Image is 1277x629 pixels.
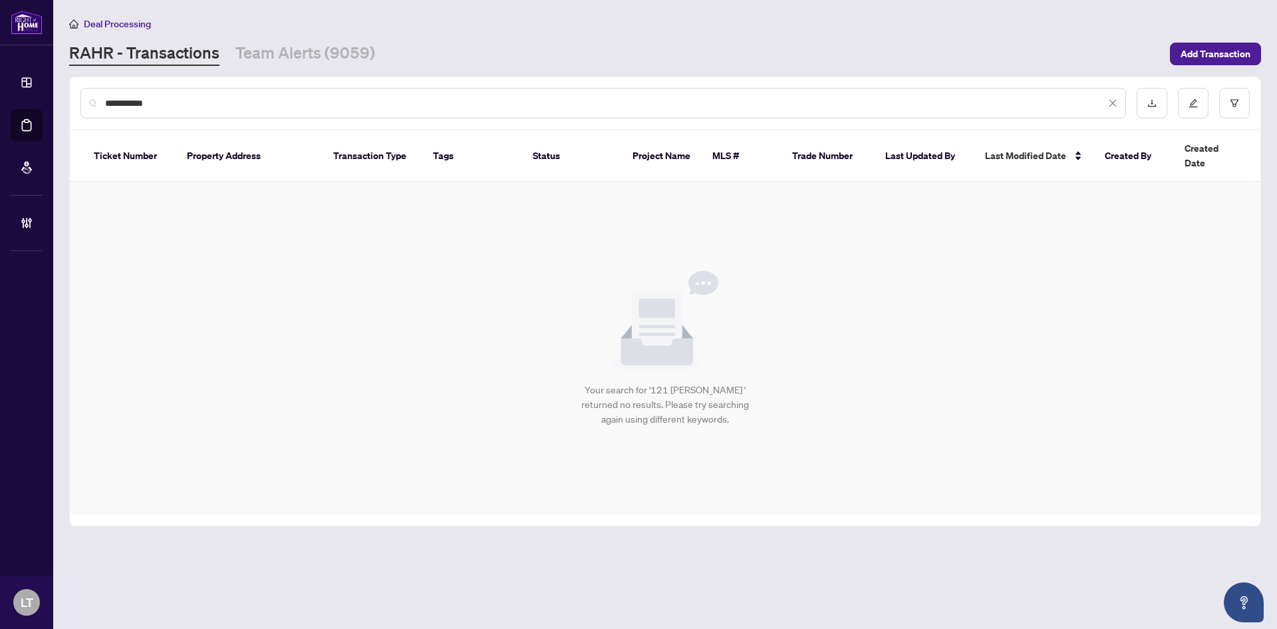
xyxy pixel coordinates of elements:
span: Add Transaction [1181,43,1250,65]
button: download [1137,88,1167,118]
span: Created Date [1185,141,1240,170]
button: filter [1219,88,1250,118]
img: logo [11,10,43,35]
th: Last Updated By [875,130,974,182]
div: Your search for '121 [PERSON_NAME] ' returned no results. Please try searching again using differ... [575,383,756,427]
a: RAHR - Transactions [69,42,219,66]
th: Property Address [176,130,323,182]
button: edit [1178,88,1208,118]
img: Null State Icon [612,271,718,372]
span: LT [21,593,33,612]
th: Project Name [622,130,702,182]
a: Team Alerts (9059) [235,42,375,66]
span: home [69,19,78,29]
th: Created By [1094,130,1174,182]
span: close [1108,99,1117,108]
th: MLS # [702,130,781,182]
span: Deal Processing [84,18,151,30]
th: Status [522,130,622,182]
th: Tags [422,130,522,182]
button: Open asap [1224,582,1264,622]
button: Add Transaction [1170,43,1261,65]
span: Last Modified Date [985,148,1066,163]
th: Trade Number [781,130,875,182]
th: Ticket Number [83,130,176,182]
th: Transaction Type [323,130,422,182]
span: edit [1189,99,1198,108]
span: download [1147,99,1157,108]
th: Created Date [1174,130,1267,182]
th: Last Modified Date [974,130,1094,182]
span: filter [1230,99,1239,108]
